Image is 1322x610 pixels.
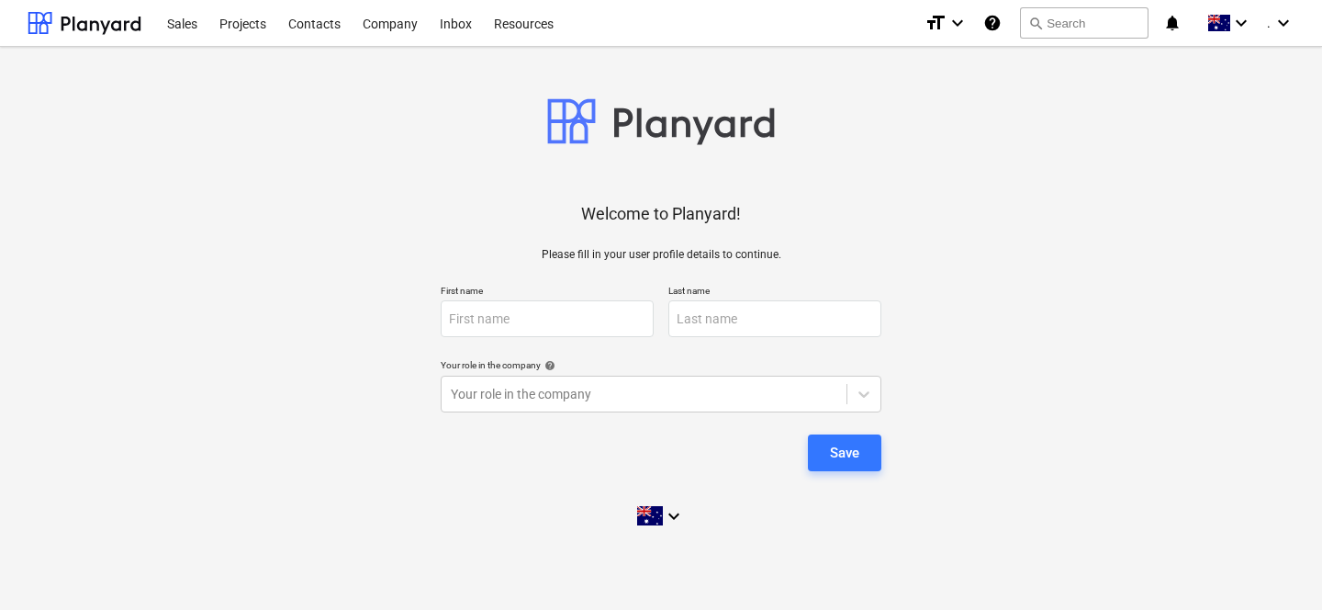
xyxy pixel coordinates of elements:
p: Please fill in your user profile details to continue. [542,247,781,263]
div: Your role in the company [441,359,881,371]
input: First name [441,300,654,337]
p: Last name [668,285,881,300]
button: Save [808,435,881,471]
input: Last name [668,300,881,337]
i: keyboard_arrow_down [663,505,685,527]
p: Welcome to Planyard! [581,203,741,225]
div: Save [830,441,859,465]
p: First name [441,285,654,300]
i: keyboard_arrow_down [947,12,969,34]
i: notifications [1163,12,1182,34]
span: search [1028,16,1043,30]
span: . [1267,16,1271,30]
button: Search [1020,7,1148,39]
i: keyboard_arrow_down [1230,12,1252,34]
i: keyboard_arrow_down [1272,12,1294,34]
span: help [541,360,555,371]
i: Knowledge base [983,12,1002,34]
i: format_size [924,12,947,34]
